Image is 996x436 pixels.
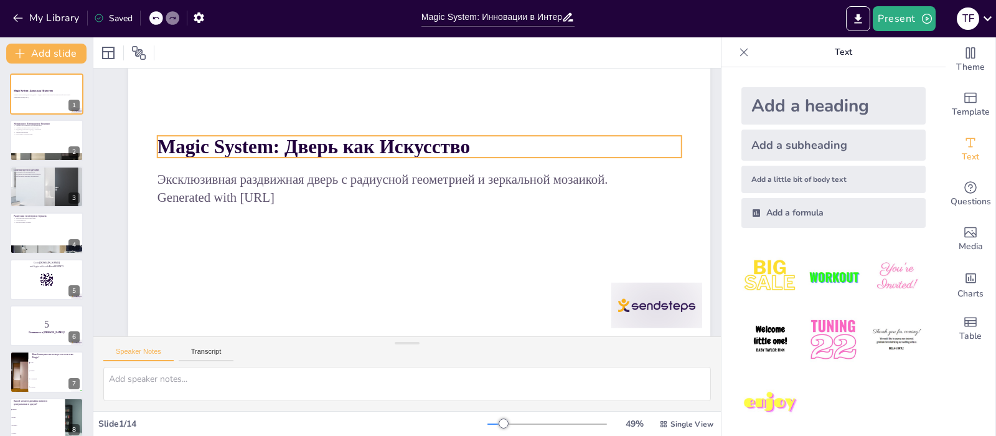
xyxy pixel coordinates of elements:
[94,12,133,24] div: Saved
[741,198,926,228] div: Add a formula
[946,37,995,82] div: Change the overall theme
[157,136,470,158] strong: Magic System: Дверь как Искусство
[12,417,64,418] span: Ручка
[68,378,80,389] div: 7
[14,219,80,222] p: Ручная работа
[804,311,862,369] img: 5.jpeg
[868,311,926,369] img: 6.jpeg
[14,96,80,98] p: Generated with [URL]
[14,90,53,92] strong: Magic System: Дверь как Искусство
[68,239,80,250] div: 4
[12,425,64,426] span: Полотно
[157,188,682,206] p: Generated with [URL]
[32,353,80,359] p: Какой материал используется в системе Magic?
[68,285,80,296] div: 5
[946,262,995,306] div: Add charts and graphs
[31,363,83,364] span: ХДФ
[9,8,85,28] button: My Library
[31,371,83,372] span: Дерево
[10,120,83,161] div: 2
[14,131,80,133] p: Акцент на высоту
[14,168,80,172] p: Совершенство в деталях
[14,217,80,220] p: Элегантный радиусный верх
[804,248,862,306] img: 2.jpeg
[14,222,80,224] p: Центральный элемент
[98,43,118,63] div: Layout
[68,424,80,435] div: 8
[179,348,234,361] button: Transcript
[951,195,991,209] span: Questions
[873,6,935,31] button: Present
[741,130,926,161] div: Add a subheading
[957,7,979,30] div: T F
[962,150,979,164] span: Text
[14,176,80,178] p: Высококачественные материалы
[946,127,995,172] div: Add text boxes
[98,418,487,430] div: Slide 1 / 14
[421,8,562,26] input: Insert title
[14,261,80,265] p: Go to
[957,287,984,301] span: Charts
[946,217,995,262] div: Add images, graphics, shapes or video
[741,166,926,193] div: Add a little bit of body text
[14,264,80,268] p: and login with code
[157,170,682,188] p: Эксклюзивная раздвижная дверь с радиусной геометрией и зеркальной мозаикой.
[68,100,80,111] div: 1
[29,331,65,334] strong: Готовьтесь к [PERSON_NAME]!
[103,348,174,361] button: Speaker Notes
[14,128,80,131] p: Индивидуальный подход к размерам
[12,409,64,410] span: Зеркало
[952,105,990,119] span: Template
[957,6,979,31] button: T F
[10,166,83,207] div: 3
[14,94,80,97] p: Эксклюзивная раздвижная дверь с радиусной геометрией и зеркальной мозаикой.
[14,318,80,331] p: 5
[946,172,995,217] div: Get real-time input from your audience
[619,418,649,430] div: 49 %
[741,248,799,306] img: 1.jpeg
[959,240,983,254] span: Media
[14,399,62,406] p: Какой элемент дизайна является центральным в двери?
[131,45,146,60] span: Position
[754,37,933,67] p: Text
[68,331,80,343] div: 6
[10,73,83,115] div: 1
[846,6,870,31] button: Export to PowerPoint
[946,306,995,351] div: Add a table
[741,311,799,369] img: 4.jpeg
[31,379,83,380] span: Алюминий
[68,192,80,204] div: 3
[68,146,80,158] div: 2
[14,214,80,218] p: Радиусная геометрия и Зеркала
[14,133,80,135] p: Бесшовное зонирование
[10,305,83,346] div: 6
[868,248,926,306] img: 3.jpeg
[12,433,64,434] span: Кромка
[14,171,80,173] p: Плавный и бесшумный ход
[31,386,83,387] span: Пластик
[959,329,982,343] span: Table
[10,259,83,300] div: 5
[39,262,60,264] strong: [DOMAIN_NAME]
[741,87,926,125] div: Add a heading
[14,126,80,128] p: Симбиоз инженерии и искусства
[670,419,713,429] span: Single View
[14,121,80,125] p: Уникальное Интерьерное Решение
[946,82,995,127] div: Add ready made slides
[956,60,985,74] span: Theme
[741,374,799,432] img: 7.jpeg
[10,212,83,254] div: 4
[6,44,87,64] button: Add slide
[10,351,83,392] div: 7
[14,173,80,176] p: Надежная инженерная конструкция
[14,124,80,126] p: Уникальное решение для интерьеров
